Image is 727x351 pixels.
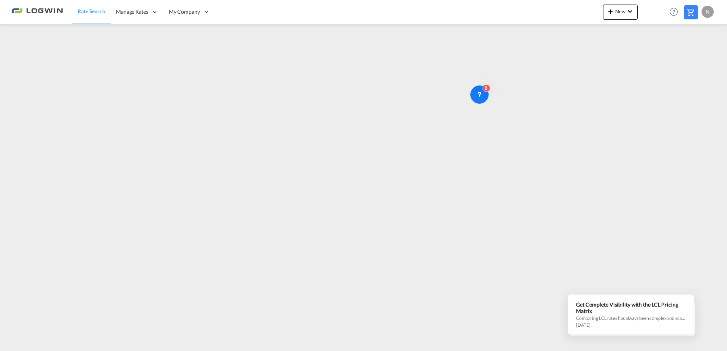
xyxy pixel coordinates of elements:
md-icon: icon-chevron-down [625,7,635,16]
div: Help [667,5,684,19]
span: New [606,8,635,14]
img: 2761ae10d95411efa20a1f5e0282d2d7.png [11,3,63,21]
span: Manage Rates [116,8,148,16]
button: icon-plus 400-fgNewicon-chevron-down [603,5,638,20]
span: My Company [169,8,200,16]
md-icon: icon-plus 400-fg [606,7,615,16]
div: N [702,6,714,18]
span: Rate Search [78,8,105,14]
span: Help [667,5,680,18]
